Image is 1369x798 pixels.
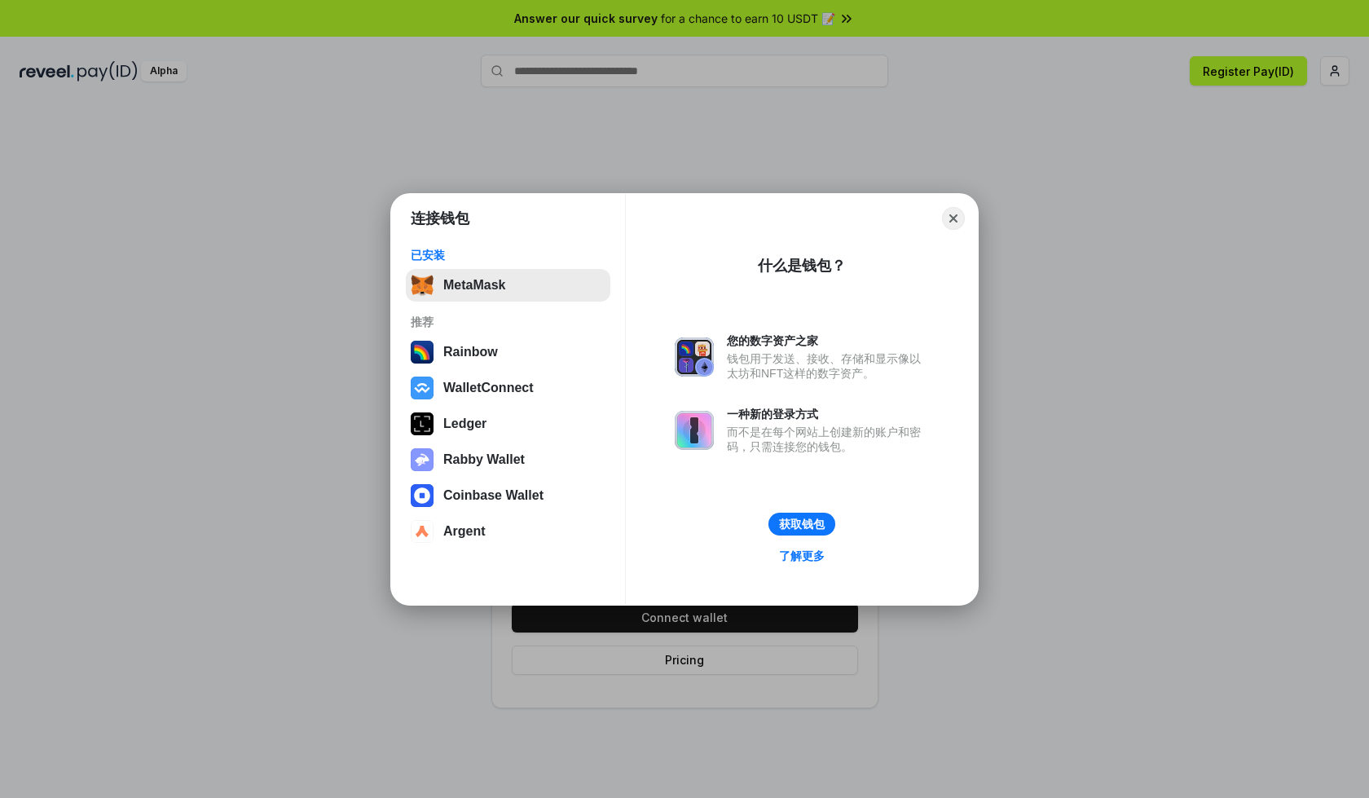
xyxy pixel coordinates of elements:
[758,256,846,276] div: 什么是钱包？
[411,520,434,543] img: svg+xml,%3Csvg%20width%3D%2228%22%20height%3D%2228%22%20viewBox%3D%220%200%2028%2028%22%20fill%3D...
[768,513,835,536] button: 获取钱包
[411,248,605,262] div: 已安装
[411,341,434,364] img: svg+xml,%3Csvg%20width%3D%22120%22%20height%3D%22120%22%20viewBox%3D%220%200%20120%20120%22%20fil...
[727,425,929,454] div: 而不是在每个网站上创建新的账户和密码，只需连接您的钱包。
[443,452,525,467] div: Rabby Wallet
[675,411,714,450] img: svg+xml,%3Csvg%20xmlns%3D%22http%3A%2F%2Fwww.w3.org%2F2000%2Fsvg%22%20fill%3D%22none%22%20viewBox...
[411,448,434,471] img: svg+xml,%3Csvg%20xmlns%3D%22http%3A%2F%2Fwww.w3.org%2F2000%2Fsvg%22%20fill%3D%22none%22%20viewBox...
[406,269,610,302] button: MetaMask
[406,479,610,512] button: Coinbase Wallet
[779,517,825,531] div: 获取钱包
[443,278,505,293] div: MetaMask
[406,515,610,548] button: Argent
[443,524,486,539] div: Argent
[406,443,610,476] button: Rabby Wallet
[443,345,498,359] div: Rainbow
[411,209,469,228] h1: 连接钱包
[411,274,434,297] img: svg+xml,%3Csvg%20fill%3D%22none%22%20height%3D%2233%22%20viewBox%3D%220%200%2035%2033%22%20width%...
[411,377,434,399] img: svg+xml,%3Csvg%20width%3D%2228%22%20height%3D%2228%22%20viewBox%3D%220%200%2028%2028%22%20fill%3D...
[411,484,434,507] img: svg+xml,%3Csvg%20width%3D%2228%22%20height%3D%2228%22%20viewBox%3D%220%200%2028%2028%22%20fill%3D...
[769,545,834,567] a: 了解更多
[727,351,929,381] div: 钱包用于发送、接收、存储和显示像以太坊和NFT这样的数字资产。
[727,333,929,348] div: 您的数字资产之家
[942,207,965,230] button: Close
[443,488,544,503] div: Coinbase Wallet
[675,337,714,377] img: svg+xml,%3Csvg%20xmlns%3D%22http%3A%2F%2Fwww.w3.org%2F2000%2Fsvg%22%20fill%3D%22none%22%20viewBox...
[411,315,605,329] div: 推荐
[779,549,825,563] div: 了解更多
[406,408,610,440] button: Ledger
[406,372,610,404] button: WalletConnect
[411,412,434,435] img: svg+xml,%3Csvg%20xmlns%3D%22http%3A%2F%2Fwww.w3.org%2F2000%2Fsvg%22%20width%3D%2228%22%20height%3...
[443,417,486,431] div: Ledger
[727,407,929,421] div: 一种新的登录方式
[406,336,610,368] button: Rainbow
[443,381,534,395] div: WalletConnect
